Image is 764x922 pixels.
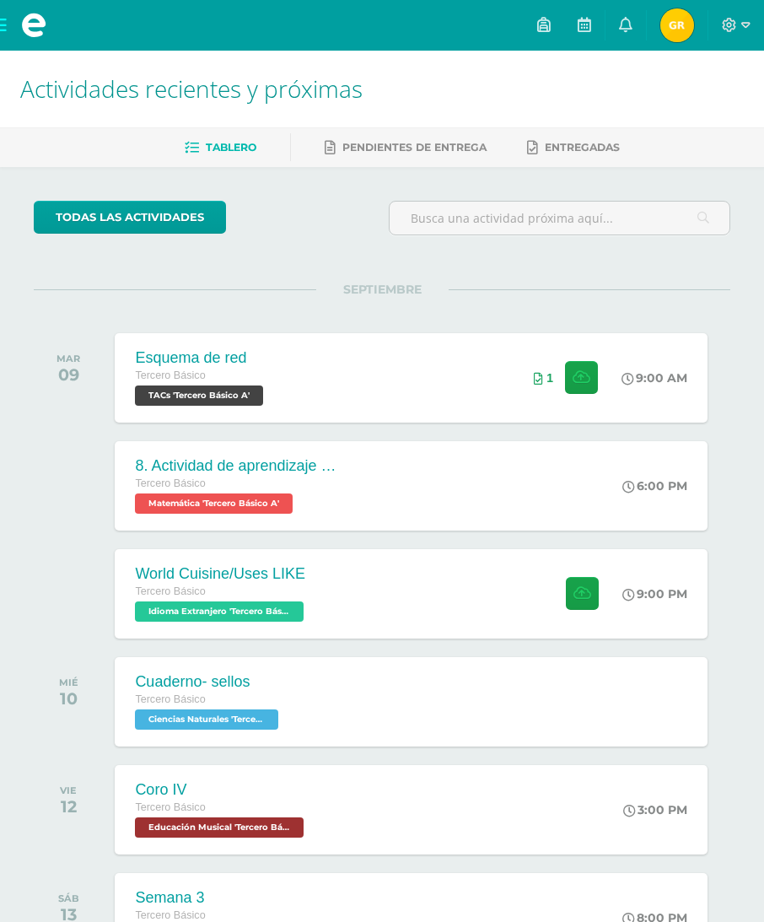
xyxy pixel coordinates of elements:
[135,693,205,705] span: Tercero Básico
[135,457,337,475] div: 8. Actividad de aprendizaje - Números complejos : Módulo , conjugado y opuesto.
[135,369,205,381] span: Tercero Básico
[60,785,77,796] div: VIE
[545,141,620,154] span: Entregadas
[58,892,79,904] div: SÁB
[135,889,308,907] div: Semana 3
[135,386,263,406] span: TACs 'Tercero Básico A'
[546,371,553,385] span: 1
[316,282,449,297] span: SEPTIEMBRE
[135,585,205,597] span: Tercero Básico
[342,141,487,154] span: Pendientes de entrega
[135,801,205,813] span: Tercero Básico
[135,673,282,691] div: Cuaderno- sellos
[60,796,77,817] div: 12
[622,478,687,493] div: 6:00 PM
[390,202,729,235] input: Busca una actividad próxima aquí...
[534,371,553,385] div: Archivos entregados
[59,677,78,688] div: MIÉ
[135,477,205,489] span: Tercero Básico
[135,565,308,583] div: World Cuisine/Uses LIKE
[135,909,205,921] span: Tercero Básico
[660,8,694,42] img: f446176976c15957c6ab2d407a3b517e.png
[34,201,226,234] a: todas las Actividades
[135,493,293,514] span: Matemática 'Tercero Básico A'
[206,141,256,154] span: Tablero
[56,364,80,385] div: 09
[621,370,687,386] div: 9:00 AM
[135,709,278,730] span: Ciencias Naturales 'Tercero Básico A'
[135,781,308,799] div: Coro IV
[20,73,363,105] span: Actividades recientes y próximas
[56,353,80,364] div: MAR
[185,134,256,161] a: Tablero
[527,134,620,161] a: Entregadas
[59,688,78,709] div: 10
[135,601,304,622] span: Idioma Extranjero 'Tercero Básico A'
[325,134,487,161] a: Pendientes de entrega
[623,802,687,817] div: 3:00 PM
[622,586,687,601] div: 9:00 PM
[135,817,304,838] span: Educación Musical 'Tercero Básico A'
[135,349,267,367] div: Esquema de red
